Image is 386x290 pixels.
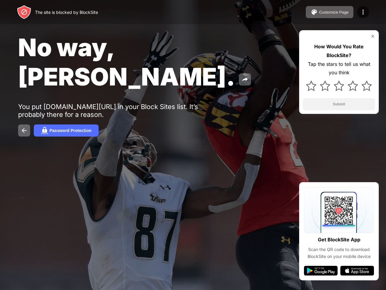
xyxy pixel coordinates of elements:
img: password.svg [41,127,48,134]
img: pallet.svg [311,8,318,16]
div: Customize Page [319,10,349,14]
img: google-play.svg [304,266,338,275]
img: star.svg [320,81,330,91]
img: app-store.svg [340,266,374,275]
button: Password Protection [34,124,99,137]
img: star.svg [334,81,344,91]
div: Password Protection [49,128,91,133]
img: menu-icon.svg [359,8,367,16]
div: Get BlockSite App [318,235,360,244]
button: Customize Page [306,6,353,18]
img: share.svg [241,76,248,83]
span: No way, [PERSON_NAME]. [18,33,235,91]
img: header-logo.svg [17,5,31,19]
img: qrcode.svg [304,187,374,233]
img: star.svg [362,81,372,91]
img: star.svg [348,81,358,91]
button: Submit [303,98,375,110]
div: Tap the stars to tell us what you think [303,60,375,77]
div: You put [DOMAIN_NAME][URL] in your Block Sites list. It’s probably there for a reason. [18,103,204,118]
img: back.svg [21,127,28,134]
img: rate-us-close.svg [370,34,375,39]
div: Scan the QR code to download BlockSite on your mobile device [304,246,374,260]
img: star.svg [306,81,316,91]
div: The site is blocked by BlockSite [35,10,98,15]
div: How Would You Rate BlockSite? [303,42,375,60]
